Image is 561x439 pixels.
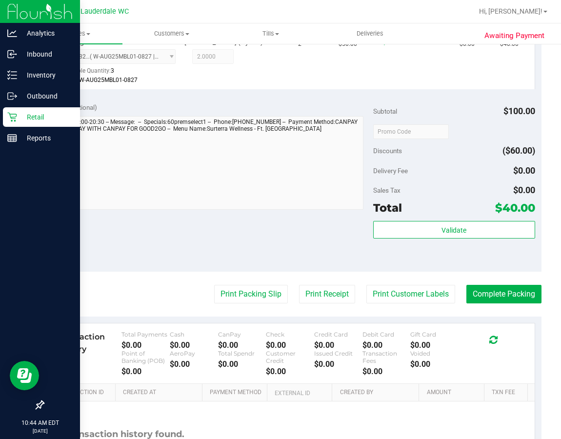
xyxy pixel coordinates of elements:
a: Deliveries [321,23,420,44]
button: Validate [373,221,535,239]
span: Ft. Lauderdale WC [70,7,129,16]
p: Retail [17,111,76,123]
span: Customers [123,29,221,38]
div: $0.00 [218,359,266,369]
div: Gift Card [410,331,459,338]
p: Inbound [17,48,76,60]
button: Print Packing Slip [214,285,288,303]
span: Discounts [373,142,402,160]
span: $40.00 [495,201,535,215]
div: $0.00 [121,367,170,376]
span: Deliveries [343,29,397,38]
div: $0.00 [170,359,218,369]
span: Sales Tax [373,186,401,194]
inline-svg: Inventory [7,70,17,80]
div: AeroPay [170,350,218,357]
span: Validate [441,226,466,234]
span: $0.00 [513,165,535,176]
button: Print Customer Labels [366,285,455,303]
inline-svg: Reports [7,133,17,143]
div: Check [266,331,314,338]
div: $0.00 [121,340,170,350]
a: Transaction ID [58,389,112,397]
div: CanPay [218,331,266,338]
div: $0.00 [314,359,362,369]
span: Awaiting Payment [484,30,544,41]
th: External ID [267,384,332,401]
a: Payment Method [210,389,263,397]
div: Issued Credit [314,350,362,357]
inline-svg: Inbound [7,49,17,59]
a: Customers [122,23,221,44]
div: Point of Banking (POB) [121,350,170,364]
inline-svg: Retail [7,112,17,122]
div: Available Quantity: [61,64,182,83]
button: Print Receipt [299,285,355,303]
span: ($60.00) [502,145,535,156]
inline-svg: Outbound [7,91,17,101]
p: Analytics [17,27,76,39]
span: Delivery Fee [373,167,408,175]
span: $0.00 [513,185,535,195]
inline-svg: Analytics [7,28,17,38]
span: 3 [111,67,114,74]
div: Credit Card [314,331,362,338]
span: $100.00 [503,106,535,116]
input: Promo Code [373,124,449,139]
div: $0.00 [266,340,314,350]
p: [DATE] [4,427,76,435]
span: W-AUG25MBL01-0827 [79,77,138,83]
a: Amount [427,389,481,397]
p: 10:44 AM EDT [4,419,76,427]
a: Created By [340,389,415,397]
div: Cash [170,331,218,338]
div: Total Spendr [218,350,266,357]
div: $0.00 [362,340,411,350]
span: Total [373,201,402,215]
div: $0.00 [218,340,266,350]
div: Debit Card [362,331,411,338]
p: Outbound [17,90,76,102]
a: Txn Fee [492,389,523,397]
a: Created At [123,389,198,397]
div: Voided [410,350,459,357]
iframe: Resource center [10,361,39,390]
div: $0.00 [314,340,362,350]
p: Reports [17,132,76,144]
div: $0.00 [362,367,411,376]
div: $0.00 [410,340,459,350]
div: $0.00 [170,340,218,350]
div: $0.00 [410,359,459,369]
button: Complete Packing [466,285,541,303]
div: $0.00 [266,367,314,376]
div: Total Payments [121,331,170,338]
span: Subtotal [373,107,397,115]
div: Transaction Fees [362,350,411,364]
div: Customer Credit [266,350,314,364]
p: Inventory [17,69,76,81]
span: Hi, [PERSON_NAME]! [479,7,542,15]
